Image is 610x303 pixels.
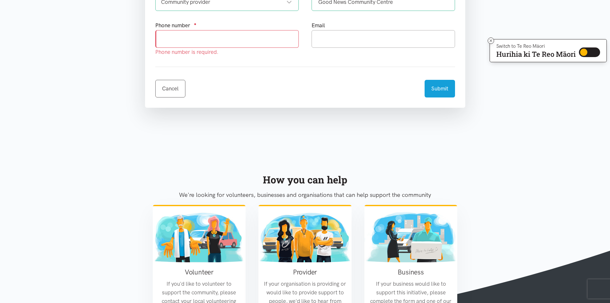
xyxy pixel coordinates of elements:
button: Submit [425,80,455,97]
h3: Business [370,267,452,277]
h3: Provider [264,267,346,277]
p: Hurihia ki Te Reo Māori [496,51,576,57]
div: Phone number is required. [155,48,299,56]
label: Phone number [155,21,190,30]
label: Email [312,21,325,30]
div: How you can help [153,172,458,188]
h3: Volunteer [158,267,241,277]
p: We're looking for volunteers, businesses and organisations that can help support the community [153,190,458,200]
sup: ● [194,21,197,26]
a: Cancel [155,80,185,97]
p: Switch to Te Reo Māori [496,44,576,48]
